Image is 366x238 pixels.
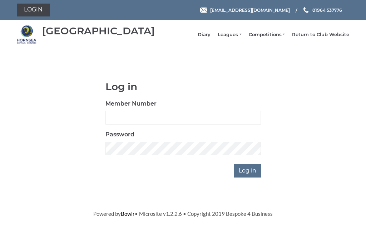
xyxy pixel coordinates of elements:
img: Phone us [303,7,308,13]
img: Email [200,8,207,13]
a: Login [17,4,50,16]
label: Member Number [105,99,157,108]
span: 01964 537776 [312,7,342,13]
span: [EMAIL_ADDRESS][DOMAIN_NAME] [210,7,290,13]
a: Return to Club Website [292,31,349,38]
img: Hornsea Bowls Centre [17,25,36,44]
h1: Log in [105,81,261,92]
a: Phone us 01964 537776 [302,7,342,14]
a: Competitions [249,31,285,38]
div: [GEOGRAPHIC_DATA] [42,25,155,37]
a: Bowlr [121,210,135,217]
input: Log in [234,164,261,178]
label: Password [105,130,134,139]
a: Leagues [218,31,241,38]
a: Diary [198,31,211,38]
span: Powered by • Microsite v1.2.2.6 • Copyright 2019 Bespoke 4 Business [93,210,273,217]
a: Email [EMAIL_ADDRESS][DOMAIN_NAME] [200,7,290,14]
